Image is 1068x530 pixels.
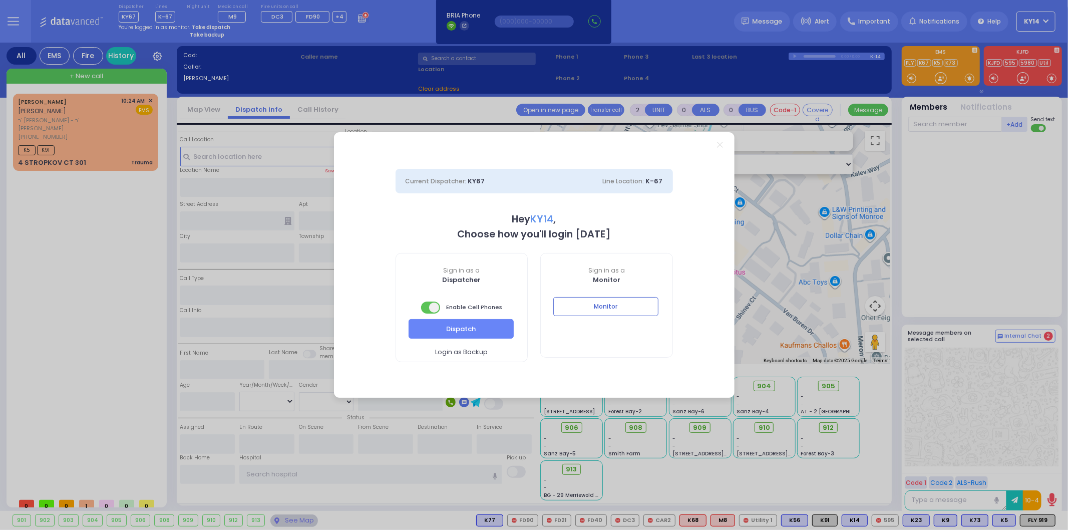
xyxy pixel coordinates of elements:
[458,227,611,241] b: Choose how you'll login [DATE]
[421,301,502,315] span: Enable Cell Phones
[531,212,554,226] span: KY14
[593,275,620,285] b: Monitor
[442,275,481,285] b: Dispatcher
[553,297,658,316] button: Monitor
[717,142,723,147] a: Close
[396,266,528,275] span: Sign in as a
[541,266,672,275] span: Sign in as a
[512,212,556,226] b: Hey ,
[409,319,514,338] button: Dispatch
[603,177,644,185] span: Line Location:
[468,176,485,186] span: KY67
[646,176,663,186] span: K-67
[406,177,467,185] span: Current Dispatcher:
[435,347,488,357] span: Login as Backup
